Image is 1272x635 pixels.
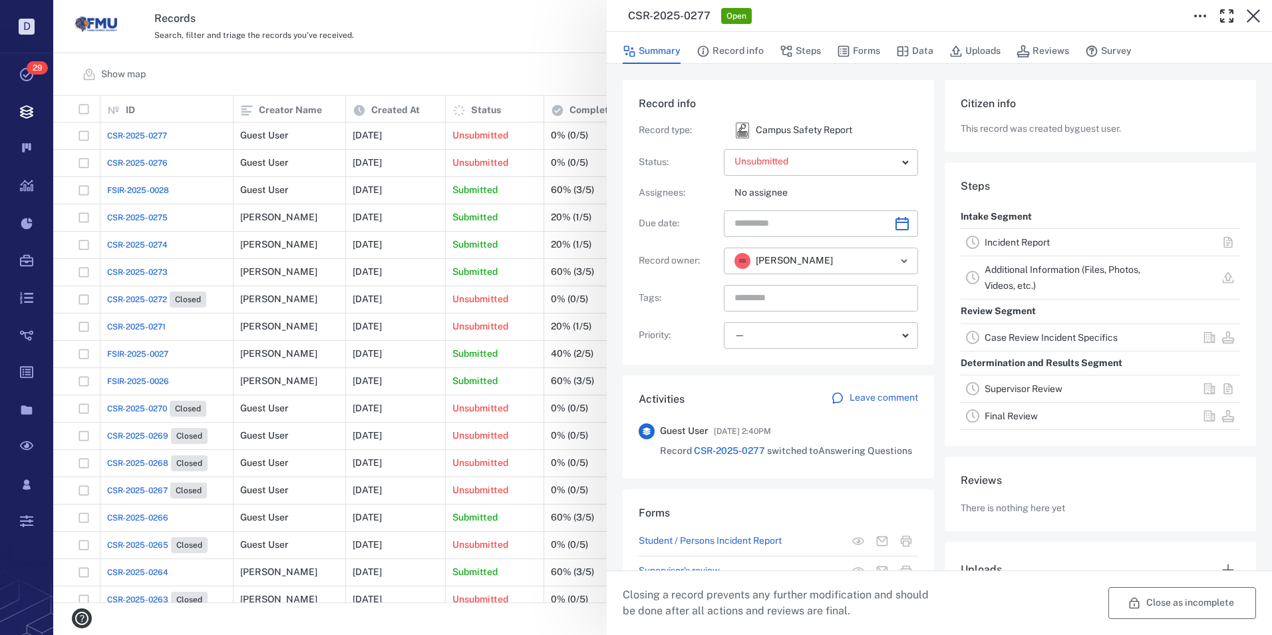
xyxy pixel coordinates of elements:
[30,9,57,21] span: Help
[870,559,894,583] button: Mail form
[985,332,1118,343] a: Case Review Incident Specifics
[639,564,720,578] a: Supervisor's review
[639,329,718,342] p: Priority :
[961,300,1036,323] p: Review Segment
[734,122,750,138] div: Campus Safety Report
[639,292,718,305] p: Tags :
[660,445,912,458] span: Record switched to
[734,155,897,168] p: Unsubmitted
[894,529,918,553] button: Print form
[985,264,1140,291] a: Additional Information (Files, Photos, Videos, etc.)
[1108,587,1256,619] button: Close as incomplete
[949,39,1001,64] button: Uploads
[1085,39,1132,64] button: Survey
[639,124,718,137] p: Record type :
[756,124,852,137] p: Campus Safety Report
[623,489,934,612] div: FormsStudent / Persons Incident ReportView form in the stepMail formPrint formSupervisor's review...
[1240,3,1267,29] button: Close
[961,96,1240,112] h6: Citizen info
[639,217,718,230] p: Due date :
[780,39,821,64] button: Steps
[894,559,918,583] button: Print form
[734,122,750,138] img: icon Campus Safety Report
[985,383,1062,394] a: Supervisor Review
[895,252,913,270] button: Open
[19,19,35,35] p: D
[639,505,918,521] h6: Forms
[694,445,765,456] a: CSR-2025-0277
[27,61,48,75] span: 29
[756,254,833,268] span: [PERSON_NAME]
[896,39,933,64] button: Data
[1213,3,1240,29] button: Toggle Fullscreen
[639,186,718,200] p: Assignees :
[961,178,1240,194] h6: Steps
[846,529,870,553] button: View form in the step
[724,11,749,22] span: Open
[850,391,918,405] p: Leave comment
[639,156,718,169] p: Status :
[985,411,1038,421] a: Final Review
[945,542,1256,630] div: UploadsThere is nothing here yet
[961,473,1240,489] h6: Reviews
[623,80,934,375] div: Record infoRecord type:icon Campus Safety ReportCampus Safety ReportStatus:Assignees:No assigneeD...
[889,210,915,237] button: Choose date
[639,96,918,112] h6: Record info
[639,254,718,268] p: Record owner :
[837,39,880,64] button: Forms
[714,423,771,439] span: [DATE] 2:40PM
[628,8,711,24] h3: CSR-2025-0277
[734,327,897,343] div: —
[1017,39,1069,64] button: Reviews
[961,502,1065,515] p: There is nothing here yet
[961,562,1002,578] h6: Uploads
[734,186,918,200] p: No assignee
[697,39,764,64] button: Record info
[870,529,894,553] button: Mail form
[623,39,681,64] button: Summary
[660,425,709,438] span: Guest User
[945,162,1256,457] div: StepsIntake SegmentIncident ReportAdditional Information (Files, Photos, Videos, etc.)Review Segm...
[1187,3,1213,29] button: Toggle to Edit Boxes
[623,375,934,490] div: ActivitiesLeave commentGuest User[DATE] 2:40PMRecord CSR-2025-0277 switched toAnswering Questions
[623,587,939,619] p: Closing a record prevents any further modification and should be done after all actions and revie...
[961,351,1122,375] p: Determination and Results Segment
[961,205,1032,229] p: Intake Segment
[639,534,782,548] a: Student / Persons Incident Report
[639,391,685,407] h6: Activities
[818,445,912,456] span: Answering Questions
[985,237,1050,248] a: Incident Report
[945,80,1256,162] div: Citizen infoThis record was created byguest user.
[846,559,870,583] button: View form in the step
[831,391,918,407] a: Leave comment
[945,457,1256,542] div: ReviewsThere is nothing here yet
[961,122,1240,136] p: This record was created by guest user .
[734,253,750,269] div: R R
